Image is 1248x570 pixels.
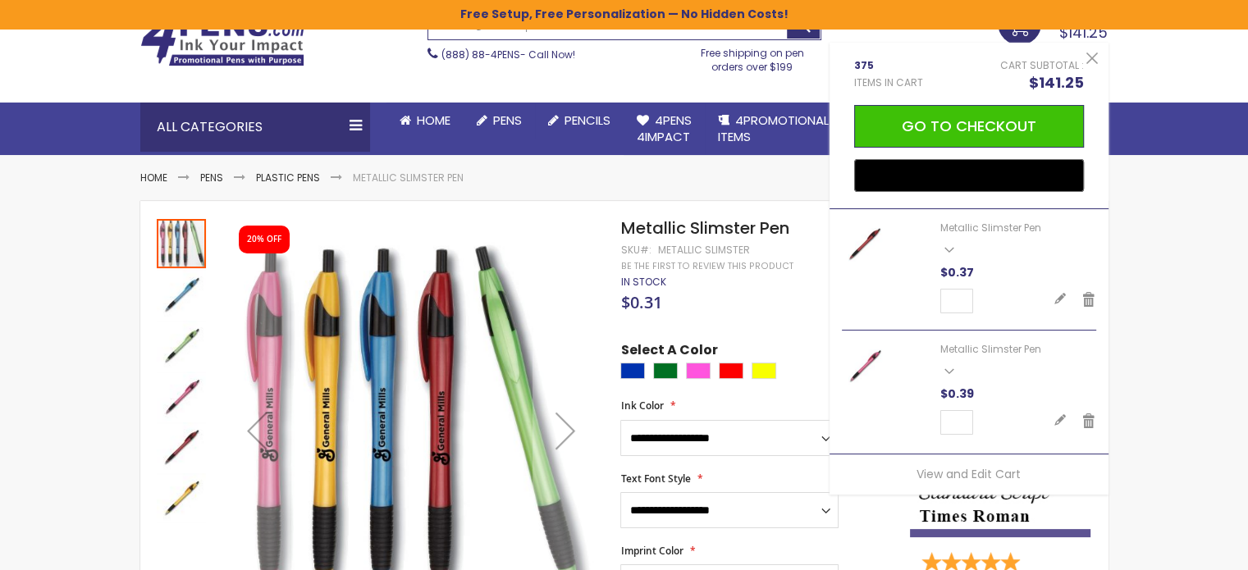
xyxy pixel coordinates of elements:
[157,370,208,421] div: Metallic Slimster Pen
[842,221,887,267] img: Metallic Slimster-Red
[157,422,206,472] img: Metallic Slimster Pen
[620,291,661,313] span: $0.31
[464,103,535,139] a: Pens
[386,103,464,139] a: Home
[157,472,206,522] div: Metallic Slimster Pen
[620,243,651,257] strong: SKU
[917,466,1021,482] a: View and Edit Cart
[1059,22,1108,43] span: $141.25
[1000,58,1079,72] span: Cart Subtotal
[705,103,842,156] a: 4PROMOTIONALITEMS
[854,105,1084,148] button: Go to Checkout
[565,112,610,129] span: Pencils
[718,112,829,145] span: 4PROMOTIONAL ITEMS
[157,321,206,370] img: Metallic Slimster Pen
[157,217,208,268] div: Metallic Slimster Pen
[624,103,705,156] a: 4Pens4impact
[157,270,206,319] img: Metallic Slimster Pen
[940,264,974,280] span: $0.37
[620,472,690,486] span: Text Font Style
[535,103,624,139] a: Pencils
[620,399,663,413] span: Ink Color
[441,48,520,62] a: (888) 88-4PENS
[940,221,1041,235] a: Metallic Slimster Pen
[140,171,167,185] a: Home
[1113,526,1248,570] iframe: Google Customer Reviews
[752,363,776,379] div: Yellow
[620,544,683,558] span: Imprint Color
[719,363,743,379] div: Red
[157,319,208,370] div: Metallic Slimster Pen
[653,363,678,379] div: Green
[157,421,208,472] div: Metallic Slimster Pen
[157,473,206,522] img: Metallic Slimster Pen
[620,341,717,363] span: Select A Color
[493,112,522,129] span: Pens
[940,385,974,402] span: $0.39
[686,363,711,379] div: Pink
[620,217,789,239] span: Metallic Slimster Pen
[417,112,450,129] span: Home
[620,275,665,289] span: In stock
[247,234,281,245] div: 20% OFF
[140,103,370,152] div: All Categories
[683,40,821,73] div: Free shipping on pen orders over $199
[842,343,887,388] img: Metallic Slimster-Pink
[1029,72,1084,93] span: $141.25
[140,14,304,66] img: 4Pens Custom Pens and Promotional Products
[854,159,1084,192] button: Buy with GPay
[256,171,320,185] a: Plastic Pens
[200,171,223,185] a: Pens
[157,268,208,319] div: Metallic Slimster Pen
[157,372,206,421] img: Metallic Slimster Pen
[441,48,575,62] span: - Call Now!
[620,276,665,289] div: Availability
[854,76,923,89] span: Items in Cart
[657,244,749,257] div: Metallic Slimster
[940,342,1041,356] a: Metallic Slimster Pen
[620,260,793,272] a: Be the first to review this product
[854,59,923,72] span: 375
[353,171,464,185] li: Metallic Slimster Pen
[620,363,645,379] div: Blue
[637,112,692,145] span: 4Pens 4impact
